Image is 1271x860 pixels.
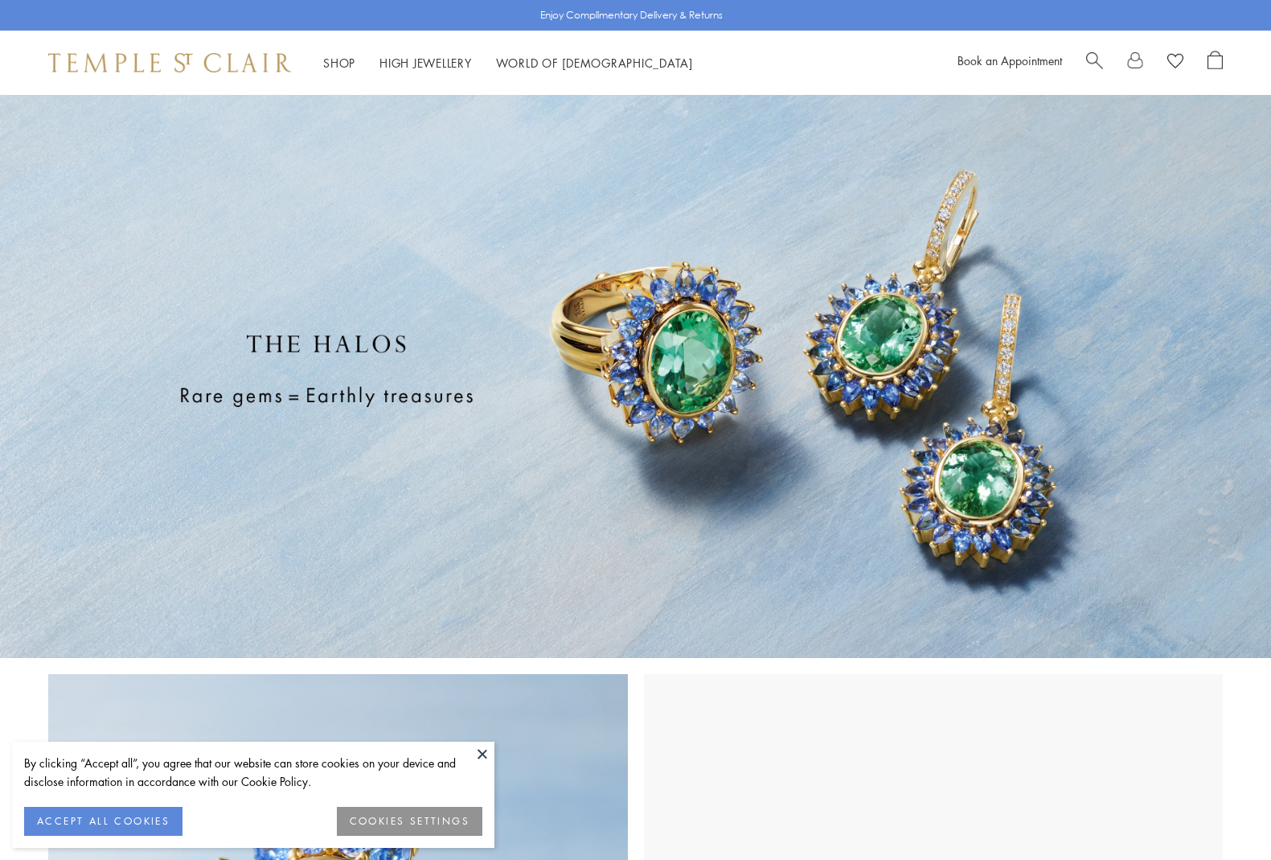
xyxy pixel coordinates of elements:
a: ShopShop [323,55,355,71]
button: COOKIES SETTINGS [337,807,482,836]
img: Temple St. Clair [48,53,291,72]
a: Search [1086,51,1103,75]
p: Enjoy Complimentary Delivery & Returns [540,7,723,23]
button: ACCEPT ALL COOKIES [24,807,182,836]
iframe: Gorgias live chat messenger [1191,784,1255,844]
a: Book an Appointment [957,52,1062,68]
a: View Wishlist [1167,51,1183,75]
a: Open Shopping Bag [1207,51,1223,75]
div: By clicking “Accept all”, you agree that our website can store cookies on your device and disclos... [24,754,482,791]
a: High JewelleryHigh Jewellery [379,55,472,71]
nav: Main navigation [323,53,693,73]
a: World of [DEMOGRAPHIC_DATA]World of [DEMOGRAPHIC_DATA] [496,55,693,71]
